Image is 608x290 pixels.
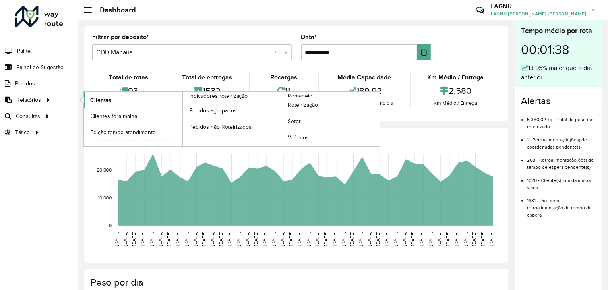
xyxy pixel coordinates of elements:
[227,232,232,246] text: [DATE]
[491,10,586,17] span: LAGNU [PERSON_NAME] [PERSON_NAME]
[410,232,415,246] text: [DATE]
[413,82,498,99] div: 2,580
[92,6,136,14] h2: Dashboard
[167,73,246,82] div: Total de entregas
[527,110,596,130] li: 5.380,02 kg - Total de peso não roteirizado
[15,128,30,137] span: Tático
[236,232,241,246] text: [DATE]
[252,82,316,99] div: 11
[192,232,198,246] text: [DATE]
[17,47,32,55] span: Painel
[323,232,328,246] text: [DATE]
[358,232,363,246] text: [DATE]
[252,73,316,82] div: Recargas
[401,232,407,246] text: [DATE]
[471,232,476,246] text: [DATE]
[413,99,498,107] div: Km Médio / Entrega
[301,32,317,42] label: Data
[16,63,64,72] span: Painel de Sugestão
[84,92,281,146] a: Indicadores roteirização
[445,232,450,246] text: [DATE]
[413,73,498,82] div: Km Médio / Entrega
[306,232,311,246] text: [DATE]
[419,232,424,246] text: [DATE]
[262,232,267,246] text: [DATE]
[341,232,346,246] text: [DATE]
[527,151,596,171] li: 208 - Retroalimentação(ões) de tempo de espera pendente(s)
[219,232,224,246] text: [DATE]
[189,106,237,115] span: Pedidos agrupados
[183,92,380,146] a: Romaneio
[527,171,596,191] li: 1020 - Cliente(s) fora da malha viária
[454,232,459,246] text: [DATE]
[271,232,276,246] text: [DATE]
[131,232,136,246] text: [DATE]
[527,191,596,218] li: 1631 - Dias sem retroalimentação de tempo de espera
[288,117,301,126] span: Setor
[288,101,318,109] span: Roteirização
[428,232,433,246] text: [DATE]
[149,232,154,246] text: [DATE]
[521,63,596,82] div: 13,95% maior que o dia anterior
[157,232,163,246] text: [DATE]
[436,232,441,246] text: [DATE]
[521,36,596,63] div: 00:01:38
[114,232,119,246] text: [DATE]
[521,25,596,36] div: Tempo médio por rota
[167,82,246,99] div: 1532
[92,32,149,42] label: Filtrar por depósito
[491,2,586,10] h3: LAGNU
[84,124,182,140] a: Edição tempo atendimento
[210,232,215,246] text: [DATE]
[367,232,372,246] text: [DATE]
[281,130,380,146] a: Veículos
[281,114,380,130] a: Setor
[288,92,312,100] span: Romaneio
[288,133,309,142] span: Veículos
[189,92,248,100] span: Indicadores roteirização
[288,232,293,246] text: [DATE]
[480,232,485,246] text: [DATE]
[94,73,163,82] div: Total de rotas
[281,97,380,113] a: Roteirização
[97,168,112,173] text: 20,000
[527,130,596,151] li: 1 - Retroalimentação(ões) de coordenadas pendente(s)
[175,232,180,246] text: [DATE]
[184,232,189,246] text: [DATE]
[15,79,35,88] span: Pedidos
[297,232,302,246] text: [DATE]
[183,119,281,135] a: Pedidos não Roteirizados
[140,232,145,246] text: [DATE]
[166,232,171,246] text: [DATE]
[417,44,431,60] button: Choose Date
[91,277,500,288] h4: Peso por dia
[183,102,281,118] a: Pedidos agrupados
[16,96,41,104] span: Relatórios
[84,92,182,108] a: Clientes
[189,123,252,131] span: Pedidos não Roteirizados
[321,73,408,82] div: Média Capacidade
[376,232,381,246] text: [DATE]
[393,232,398,246] text: [DATE]
[463,232,468,246] text: [DATE]
[489,232,494,246] text: [DATE]
[84,108,182,124] a: Clientes fora malha
[98,195,112,200] text: 10,000
[90,112,137,120] span: Clientes fora malha
[201,232,206,246] text: [DATE]
[384,232,389,246] text: [DATE]
[349,232,354,246] text: [DATE]
[279,232,285,246] text: [DATE]
[122,232,128,246] text: [DATE]
[275,48,282,57] span: Clear all
[253,232,258,246] text: [DATE]
[90,96,112,104] span: Clientes
[94,82,163,99] div: 93
[314,232,319,246] text: [DATE]
[472,2,489,19] a: Contato Rápido
[244,232,250,246] text: [DATE]
[321,82,408,99] div: 189,92
[332,232,337,246] text: [DATE]
[16,112,40,120] span: Consultas
[90,128,156,137] span: Edição tempo atendimento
